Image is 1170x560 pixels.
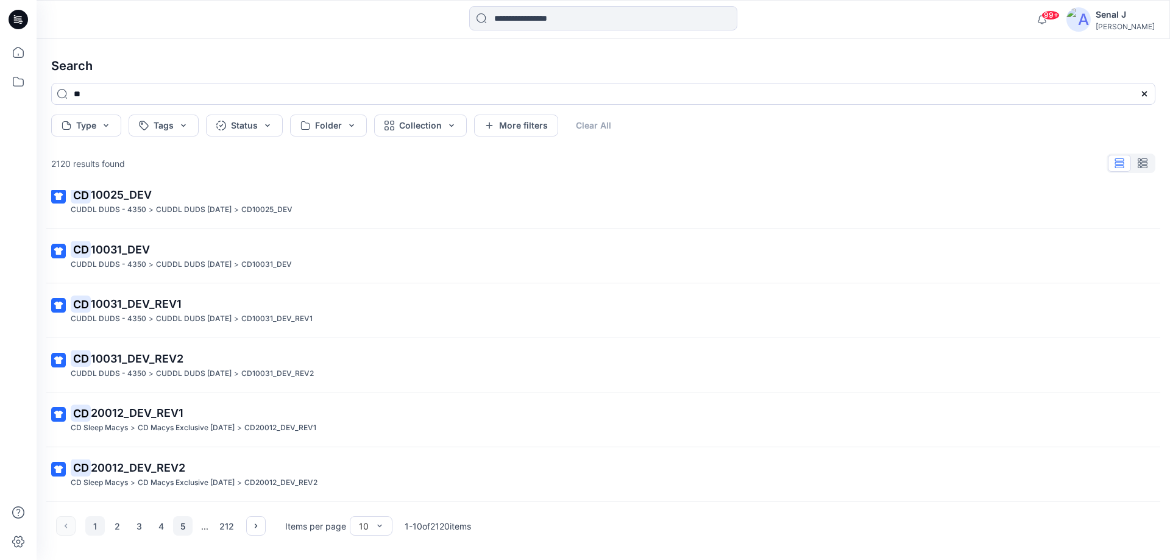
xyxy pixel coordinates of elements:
mark: CD [71,186,91,204]
span: 10031_DEV_REV1 [91,297,182,310]
mark: CD [71,241,91,258]
p: CD20012_DEV_REV1 [244,422,316,434]
button: 212 [217,516,236,536]
button: 4 [151,516,171,536]
p: > [234,313,239,325]
p: CD Sleep Macys [71,477,128,489]
a: CD10031_DEV_REV2CUDDL DUDS - 4350>CUDDL DUDS [DATE]>CD10031_DEV_REV2 [44,343,1163,388]
span: 20012_DEV_REV2 [91,461,185,474]
button: Status [206,115,283,136]
span: 10031_DEV_REV2 [91,352,183,365]
a: CD10031_DEV_REV1CUDDL DUDS - 4350>CUDDL DUDS [DATE]>CD10031_DEV_REV1 [44,288,1163,333]
p: CUDDL DUDS - 4350 [71,204,146,216]
p: > [149,313,154,325]
a: CD10031_DEVCUDDL DUDS - 4350>CUDDL DUDS [DATE]>CD10031_DEV [44,234,1163,278]
img: avatar [1066,7,1091,32]
p: > [234,367,239,380]
button: More filters [474,115,558,136]
p: > [234,204,239,216]
p: > [149,367,154,380]
button: Collection [374,115,467,136]
button: Tags [129,115,199,136]
p: > [130,422,135,434]
p: CD10031_DEV [241,258,292,271]
p: > [234,258,239,271]
p: CUDDL DUDS Feb 25 [156,204,232,216]
p: CD20012_DEV_REV2 [244,477,317,489]
div: ... [195,516,214,536]
p: > [149,258,154,271]
p: CD10031_DEV_REV2 [241,367,314,380]
div: 10 [359,520,369,533]
mark: CD [71,405,91,422]
p: CUDDL DUDS May 25 [156,367,232,380]
p: CUDDL DUDS - 4350 [71,313,146,325]
button: 3 [129,516,149,536]
p: CUDDL DUDS - 4350 [71,258,146,271]
p: Items per page [285,520,346,533]
p: CD Macys Exclusive Aug 24 [138,422,235,434]
p: CD Sleep Macys [71,422,128,434]
p: > [237,422,242,434]
mark: CD [71,296,91,313]
p: 1 - 10 of 2120 items [405,520,471,533]
button: 5 [173,516,193,536]
div: [PERSON_NAME] [1096,22,1155,31]
p: CD Macys Exclusive Aug 24 [138,477,235,489]
p: CUDDL DUDS - 4350 [71,367,146,380]
mark: CD [71,350,91,367]
p: CD10025_DEV [241,204,292,216]
mark: CD [71,459,91,476]
p: 2120 results found [51,157,125,170]
span: 10025_DEV [91,188,152,201]
a: CD20012_DEV_REV2CD Sleep Macys>CD Macys Exclusive [DATE]>CD20012_DEV_REV2 [44,452,1163,497]
div: Senal J [1096,7,1155,22]
a: CD20012_DEV_REV1CD Sleep Macys>CD Macys Exclusive [DATE]>CD20012_DEV_REV1 [44,397,1163,442]
h4: Search [41,49,1165,83]
span: 20012_DEV_REV1 [91,406,183,419]
button: Type [51,115,121,136]
button: 2 [107,516,127,536]
p: CUDDL DUDS May 25 [156,313,232,325]
p: CUDDL DUDS May 25 [156,258,232,271]
p: > [149,204,154,216]
p: CD10031_DEV_REV1 [241,313,313,325]
span: 99+ [1041,10,1060,20]
p: > [237,477,242,489]
button: 1 [85,516,105,536]
span: 10031_DEV [91,243,150,256]
a: CD10025_DEVCUDDL DUDS - 4350>CUDDL DUDS [DATE]>CD10025_DEV [44,179,1163,224]
button: Folder [290,115,367,136]
p: > [130,477,135,489]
